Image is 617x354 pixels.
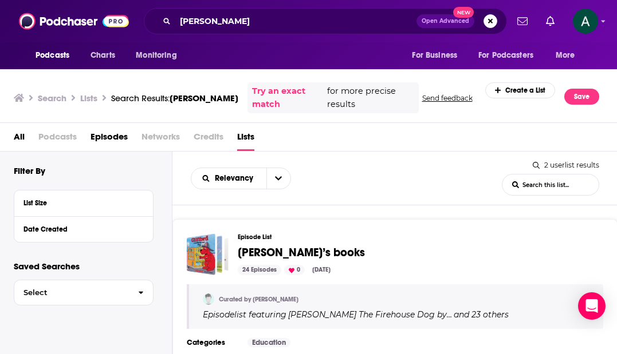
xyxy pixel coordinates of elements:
[238,245,365,260] span: [PERSON_NAME]’s books
[91,128,128,151] a: Episodes
[404,45,471,66] button: open menu
[80,93,97,104] h3: Lists
[38,128,77,151] span: Podcasts
[416,14,474,28] button: Open AdvancedNew
[478,47,533,63] span: For Podcasters
[91,47,115,63] span: Charts
[170,93,238,104] span: [PERSON_NAME]
[14,289,129,296] span: Select
[308,265,335,275] div: [DATE]
[144,8,507,34] div: Search podcasts, credits, & more...
[284,265,305,275] div: 0
[548,45,590,66] button: open menu
[419,82,476,113] button: Send feedback
[533,161,599,169] div: 2 userlist results
[215,174,257,182] span: Relevancy
[191,174,266,182] button: open menu
[111,93,238,104] div: Search Results:
[454,309,509,320] p: and 23 others
[237,128,254,151] a: Lists
[14,128,25,151] a: All
[412,47,457,63] span: For Business
[513,11,532,31] a: Show notifications dropdown
[187,233,229,275] a: Ethan’s books
[286,310,452,319] a: [PERSON_NAME] The Firehouse Dog by…
[422,18,469,24] span: Open Advanced
[14,261,154,272] p: Saved Searches
[23,221,144,236] button: Date Created
[14,280,154,305] button: Select
[238,265,281,275] div: 24 Episodes
[203,309,590,320] div: Episode list featuring
[27,45,84,66] button: open menu
[83,45,122,66] a: Charts
[556,47,575,63] span: More
[111,93,238,104] a: Search Results:[PERSON_NAME]
[175,12,416,30] input: Search podcasts, credits, & more...
[288,310,452,319] h4: [PERSON_NAME] The Firehouse Dog by…
[471,45,550,66] button: open menu
[485,82,556,98] div: Create a List
[191,168,291,189] h2: Choose List sort
[266,168,290,189] button: open menu
[252,85,325,111] a: Try an exact match
[36,47,69,63] span: Podcasts
[194,128,223,151] span: Credits
[128,45,191,66] button: open menu
[142,128,180,151] span: Networks
[578,292,606,320] div: Open Intercom Messenger
[187,338,238,347] h3: Categories
[23,199,136,207] div: List Size
[573,9,598,34] button: Show profile menu
[136,47,176,63] span: Monitoring
[14,165,45,176] h2: Filter By
[238,233,594,241] h3: Episode List
[453,7,474,18] span: New
[541,11,559,31] a: Show notifications dropdown
[238,246,365,259] a: [PERSON_NAME]’s books
[564,89,599,105] button: Save
[23,195,144,209] button: List Size
[23,225,136,233] div: Date Created
[38,93,66,104] h3: Search
[219,296,298,303] a: Curated by [PERSON_NAME]
[19,10,129,32] img: Podchaser - Follow, Share and Rate Podcasts
[573,9,598,34] img: User Profile
[247,338,290,347] a: Education
[573,9,598,34] span: Logged in as ashley88139
[203,293,214,305] img: danielle123
[327,85,414,111] span: for more precise results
